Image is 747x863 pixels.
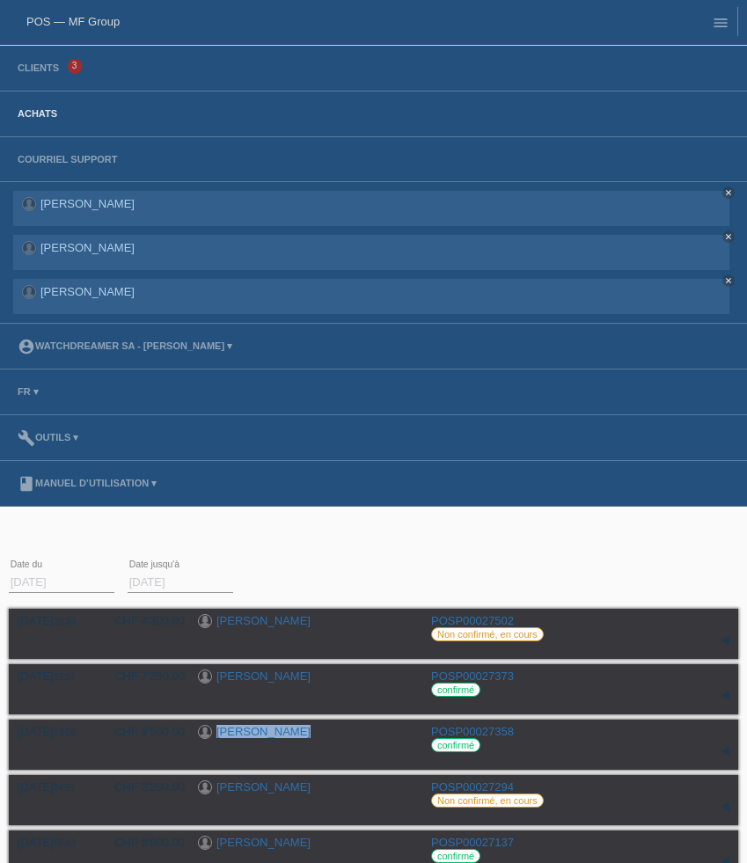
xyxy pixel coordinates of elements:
[40,241,135,254] a: [PERSON_NAME]
[68,59,82,74] span: 3
[431,738,480,752] label: confirmé
[9,108,66,119] a: Achats
[712,794,738,820] div: étendre/coller
[9,386,48,397] a: FR ▾
[40,285,135,298] a: [PERSON_NAME]
[431,614,514,627] a: POSP00027502
[9,432,87,442] a: buildOutils ▾
[703,17,738,27] a: menu
[9,340,241,351] a: account_circleWatchdreamer SA - [PERSON_NAME] ▾
[9,478,165,488] a: bookManuel d’utilisation ▾
[712,627,738,654] div: étendre/coller
[722,274,735,287] a: close
[40,197,135,210] a: [PERSON_NAME]
[54,672,76,682] span: 15:57
[712,683,738,709] div: étendre/coller
[722,186,735,199] a: close
[18,429,35,447] i: build
[18,614,88,627] div: [DATE]
[431,836,514,849] a: POSP00027137
[9,154,126,165] a: Courriel Support
[431,669,514,683] a: POSP00027373
[431,725,514,738] a: POSP00027358
[216,780,311,794] a: [PERSON_NAME]
[216,836,311,849] a: [PERSON_NAME]
[54,728,76,737] span: 13:06
[431,780,514,794] a: POSP00027294
[18,836,88,849] div: [DATE]
[216,669,311,683] a: [PERSON_NAME]
[431,849,480,863] label: confirmé
[9,62,68,73] a: Clients
[431,683,480,697] label: confirmé
[18,725,88,738] div: [DATE]
[26,15,120,28] a: POS — MF Group
[101,836,185,849] div: CHF 8'900.00
[724,232,733,241] i: close
[101,669,185,683] div: CHF 7'250.00
[18,780,88,794] div: [DATE]
[101,780,185,794] div: CHF 2'200.00
[101,725,185,738] div: CHF 9'500.00
[712,14,729,32] i: menu
[724,276,733,285] i: close
[54,617,76,626] span: 10:34
[712,738,738,764] div: étendre/coller
[431,627,544,641] label: Non confirmé, en cours
[18,338,35,355] i: account_circle
[101,614,185,627] div: CHF 4'300.00
[54,838,76,848] span: 06:43
[216,725,311,738] a: [PERSON_NAME]
[54,783,76,793] span: 04:51
[722,230,735,243] a: close
[724,188,733,197] i: close
[216,614,311,627] a: [PERSON_NAME]
[18,669,88,683] div: [DATE]
[18,475,35,493] i: book
[431,794,544,808] label: Non confirmé, en cours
